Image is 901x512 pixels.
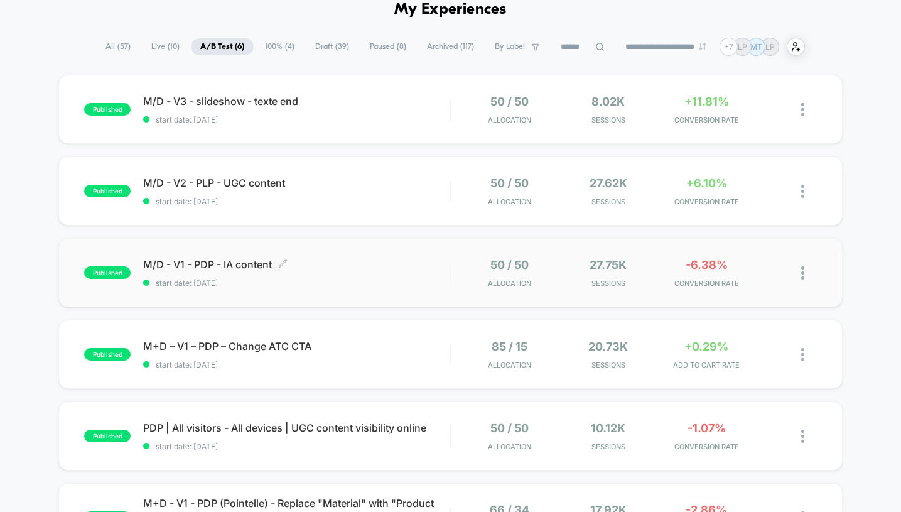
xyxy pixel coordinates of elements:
span: 50 / 50 [490,95,529,108]
span: 27.62k [590,177,627,190]
img: close [801,430,804,443]
img: close [801,185,804,198]
span: CONVERSION RATE [661,116,753,124]
span: All ( 57 ) [96,38,140,55]
span: published [84,348,131,361]
span: Live ( 10 ) [142,38,189,55]
span: start date: [DATE] [143,278,450,288]
img: close [801,103,804,116]
span: Sessions [562,197,654,206]
span: published [84,430,131,442]
img: close [801,348,804,361]
span: Sessions [562,116,654,124]
span: M/D - V1 - PDP - IA content [143,258,450,271]
span: Allocation [488,361,531,369]
span: Allocation [488,116,531,124]
span: published [84,266,131,279]
span: 100% ( 4 ) [256,38,304,55]
span: +11.81% [684,95,729,108]
span: Allocation [488,279,531,288]
span: published [84,185,131,197]
img: end [699,43,706,50]
p: LP [765,42,775,52]
span: 27.75k [590,258,627,271]
span: Draft ( 39 ) [306,38,359,55]
span: Archived ( 117 ) [418,38,483,55]
span: published [84,103,131,116]
p: LP [738,42,747,52]
span: 50 / 50 [490,422,529,435]
span: 50 / 50 [490,177,529,190]
span: Sessions [562,361,654,369]
span: A/B Test ( 6 ) [191,38,254,55]
span: CONVERSION RATE [661,197,753,206]
span: Allocation [488,197,531,206]
span: 10.12k [591,422,625,435]
span: 50 / 50 [490,258,529,271]
span: PDP | All visitors - All devices | UGC content visibility online [143,422,450,434]
img: close [801,266,804,280]
span: By Label [495,42,525,52]
span: +6.10% [686,177,727,190]
span: M/D - V3 - slideshow - texte end [143,95,450,107]
span: +0.29% [684,340,728,353]
span: CONVERSION RATE [661,279,753,288]
span: start date: [DATE] [143,197,450,206]
span: Sessions [562,442,654,451]
span: CONVERSION RATE [661,442,753,451]
span: start date: [DATE] [143,360,450,369]
div: + 7 [720,38,738,56]
span: start date: [DATE] [143,115,450,124]
span: ADD TO CART RATE [661,361,753,369]
span: 8.02k [591,95,625,108]
span: Allocation [488,442,531,451]
span: 20.73k [588,340,628,353]
span: Sessions [562,279,654,288]
span: Paused ( 8 ) [360,38,416,55]
span: -1.07% [688,422,726,435]
span: 85 / 15 [492,340,527,353]
span: start date: [DATE] [143,442,450,451]
h1: My Experiences [394,1,507,19]
span: M/D - V2 - PLP - UGC content [143,177,450,189]
span: -6.38% [686,258,728,271]
p: MT [750,42,762,52]
span: M+D – V1 – PDP – Change ATC CTA [143,340,450,352]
